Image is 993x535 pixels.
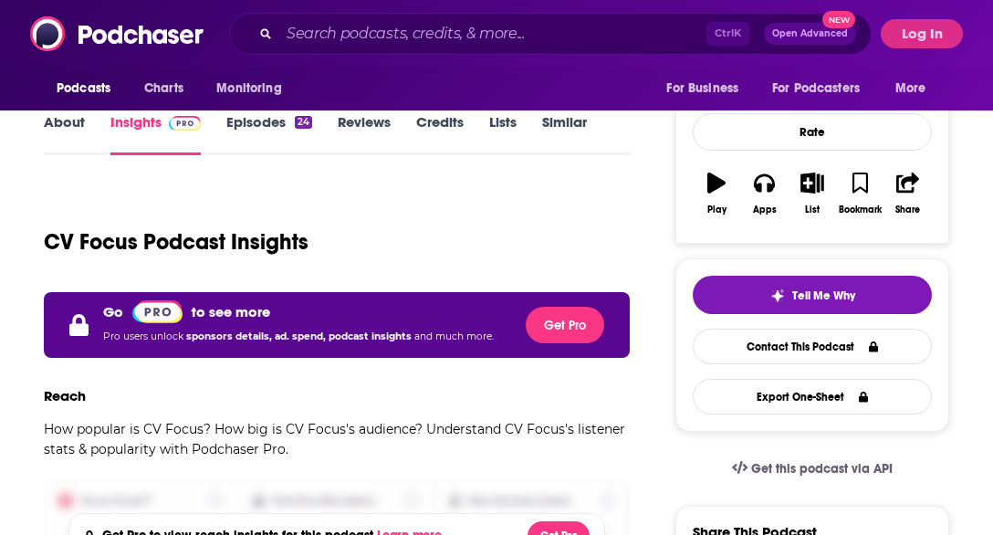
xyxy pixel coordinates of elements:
[132,300,183,323] img: Podchaser Pro
[295,116,312,129] div: 24
[229,13,872,55] div: Search podcasts, credits, & more...
[526,307,604,343] button: Get Pro
[789,161,836,226] button: List
[770,288,785,303] img: tell me why sparkle
[822,11,855,28] span: New
[542,113,587,155] a: Similar
[881,19,963,48] button: Log In
[169,116,201,131] img: Podchaser Pro
[338,113,391,155] a: Reviews
[693,161,740,226] button: Play
[693,379,932,414] button: Export One-Sheet
[44,71,134,106] button: open menu
[706,22,749,46] span: Ctrl K
[103,303,123,320] p: Go
[839,205,882,215] div: Bookmark
[44,113,85,155] a: About
[666,76,738,101] span: For Business
[836,161,883,226] button: Bookmark
[279,19,706,48] input: Search podcasts, credits, & more...
[895,76,926,101] span: More
[489,113,517,155] a: Lists
[764,23,856,45] button: Open AdvancedNew
[772,76,860,101] span: For Podcasters
[44,228,308,256] h1: CV Focus Podcast Insights
[226,113,312,155] a: Episodes24
[707,205,726,215] div: Play
[751,461,893,477] span: Get this podcast via API
[792,288,855,303] span: Tell Me Why
[216,76,281,101] span: Monitoring
[110,113,201,155] a: InsightsPodchaser Pro
[416,113,464,155] a: Credits
[132,299,183,323] a: Pro website
[30,16,205,51] img: Podchaser - Follow, Share and Rate Podcasts
[772,29,848,38] span: Open Advanced
[132,71,194,106] a: Charts
[895,205,920,215] div: Share
[717,446,907,491] a: Get this podcast via API
[693,113,932,151] div: Rate
[883,71,949,106] button: open menu
[204,71,305,106] button: open menu
[753,205,777,215] div: Apps
[693,276,932,314] button: tell me why sparkleTell Me Why
[192,303,270,320] p: to see more
[693,329,932,364] a: Contact This Podcast
[805,205,820,215] div: List
[44,419,630,459] p: How popular is CV Focus? How big is CV Focus's audience? Understand CV Focus's listener stats & p...
[760,71,886,106] button: open menu
[57,76,110,101] span: Podcasts
[44,387,86,404] h3: Reach
[653,71,761,106] button: open menu
[884,161,932,226] button: Share
[103,323,494,351] p: Pro users unlock and much more.
[144,76,183,101] span: Charts
[740,161,788,226] button: Apps
[186,330,414,342] span: sponsors details, ad. spend, podcast insights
